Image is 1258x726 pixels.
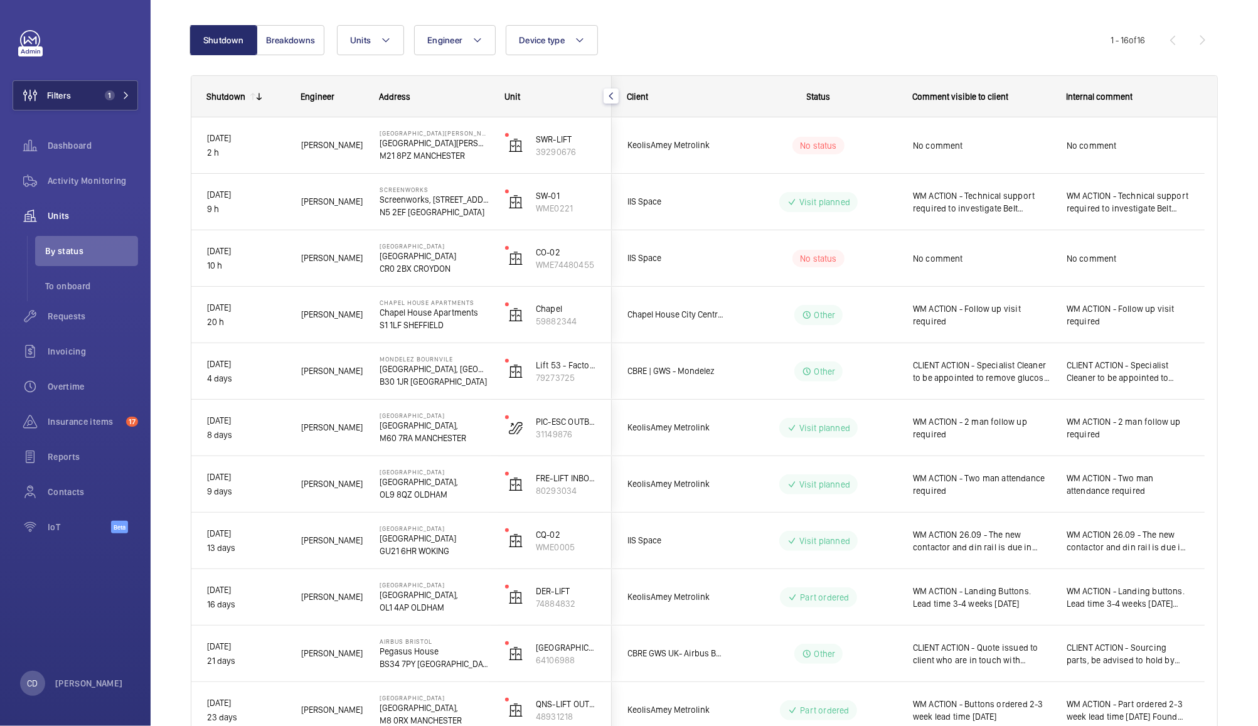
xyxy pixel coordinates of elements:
span: Filters [47,89,71,102]
span: [PERSON_NAME] [301,420,363,435]
p: WME0221 [536,202,596,215]
span: Engineer [301,92,334,102]
span: [PERSON_NAME] [301,703,363,717]
span: KeolisAmey Metrolink [627,420,724,435]
span: IIS Space [627,251,724,265]
p: CR0 2BX CROYDON [380,262,489,275]
span: Insurance items [48,415,121,428]
span: Comment visible to client [912,92,1008,102]
p: S1 1LF SHEFFIELD [380,319,489,331]
span: Activity Monitoring [48,174,138,187]
button: Filters1 [13,80,138,110]
p: [DATE] [207,470,285,484]
p: M60 7RA MANCHESTER [380,432,489,444]
div: Shutdown [206,92,245,102]
p: [GEOGRAPHIC_DATA] Office Passenger Lift (F-03183) [536,641,596,654]
span: [PERSON_NAME] [301,533,363,548]
span: KeolisAmey Metrolink [627,703,724,717]
span: CLIENT ACTION - Specialist Cleaner to be appointed to remove glucose from lift equipment [913,359,1050,384]
img: elevator.svg [508,590,523,605]
p: [DATE] [207,639,285,654]
p: [DATE] [207,357,285,371]
span: KeolisAmey Metrolink [627,590,724,604]
p: [GEOGRAPHIC_DATA] [380,694,489,702]
img: elevator.svg [508,195,523,210]
span: 17 [126,417,138,427]
p: WME74480455 [536,259,596,271]
span: CBRE | GWS - Mondelez [627,364,724,378]
p: Screenworks [380,186,489,193]
span: [PERSON_NAME] [301,307,363,322]
span: KeolisAmey Metrolink [627,138,724,152]
span: WM ACTION 26.09 - The new contactor and din rail is due in sometime [DATE] and we have arraigned ... [913,528,1050,553]
p: 16 days [207,597,285,612]
p: SWR-LIFT [536,133,596,146]
span: [PERSON_NAME] [301,364,363,378]
p: [DATE] [207,583,285,597]
p: [GEOGRAPHIC_DATA], [380,419,489,432]
span: By status [45,245,138,257]
p: 59882344 [536,315,596,328]
p: [DATE] [207,696,285,710]
div: Press SPACE to select this row. [191,174,612,230]
p: [DATE] [207,244,285,259]
span: [PERSON_NAME] [301,251,363,265]
span: Invoicing [48,345,138,358]
p: Visit planned [799,196,850,208]
span: WM ACTION - Part ordered 2-3 week lead time [DATE] Found parts, waiting for quote [DATE] [DATE] S... [1067,698,1189,723]
p: No status [800,139,837,152]
span: CLIENT ACTION - Specialist Cleaner to be appointed to remove glucose from lift equipment [1067,359,1189,384]
span: WM ACTION - 2 man follow up required [1067,415,1189,440]
span: WM ACTION - Landing buttons. Lead time 3-4 weeks [DATE] CLIENT ACTION 15/09 - Quote issued WM ACT... [1067,585,1189,610]
span: Dashboard [48,139,138,152]
p: No status [800,252,837,265]
p: CO-02 [536,246,596,259]
span: WM ACTION - Technical support required to investigate Belt Monitoring [1067,190,1189,215]
p: OL9 8QZ OLDHAM [380,488,489,501]
p: Chapel House Apartments [380,306,489,319]
span: CBRE GWS UK- Airbus Bristol [627,646,724,661]
p: CQ-02 [536,528,596,541]
p: [PERSON_NAME] [55,677,123,690]
p: Part ordered [800,591,849,604]
span: Engineer [427,35,462,45]
span: Overtime [48,380,138,393]
span: Requests [48,310,138,323]
p: B30 1JR [GEOGRAPHIC_DATA] [380,375,489,388]
p: 13 days [207,541,285,555]
p: Mondelez Bournvile [380,355,489,363]
p: GU21 6HR WOKING [380,545,489,557]
p: 79273725 [536,371,596,384]
p: 4 days [207,371,285,386]
p: [DATE] [207,414,285,428]
p: Visit planned [799,422,850,434]
span: IIS Space [627,195,724,209]
span: No comment [1067,252,1189,265]
p: 74884832 [536,597,596,610]
span: Address [379,92,410,102]
p: Visit planned [799,478,850,491]
span: No comment [1067,139,1189,152]
img: elevator.svg [508,364,523,379]
p: M21 8PZ MANCHESTER [380,149,489,162]
img: elevator.svg [508,307,523,323]
div: Press SPACE to select this row. [612,287,1205,343]
p: [GEOGRAPHIC_DATA], [GEOGRAPHIC_DATA] [380,363,489,375]
p: [GEOGRAPHIC_DATA], [380,702,489,714]
p: [DATE] [207,188,285,202]
p: [DATE] [207,131,285,146]
div: Unit [504,92,597,102]
p: 9 days [207,484,285,499]
span: No comment [913,139,1050,152]
p: 10 h [207,259,285,273]
p: 21 days [207,654,285,668]
button: Units [337,25,404,55]
p: Other [814,309,836,321]
span: Device type [519,35,565,45]
span: 1 - 16 16 [1111,36,1145,45]
span: WM ACTION - Technical support required to investigate Belt Monitoring [913,190,1050,215]
span: WM ACTION 26.09 - The new contactor and din rail is due in sometime [DATE] and we have arraigned ... [1067,528,1189,553]
p: Visit planned [799,535,850,547]
p: DER-LIFT [536,585,596,597]
button: Breakdowns [257,25,324,55]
